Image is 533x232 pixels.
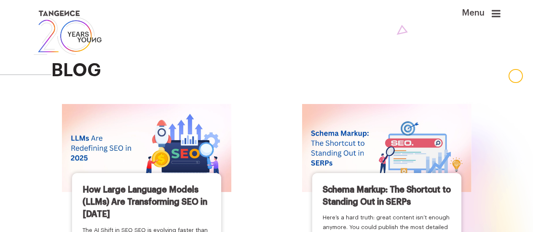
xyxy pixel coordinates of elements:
[33,8,103,57] img: logo SVG
[83,186,207,219] a: How Large Language Models (LLMs) Are Transforming SEO in [DATE]
[302,104,471,192] img: Schema Markup: The Shortcut to Standing Out in SERPs
[51,61,501,80] h2: blog
[323,186,451,206] a: Schema Markup: The Shortcut to Standing Out in SERPs
[62,104,231,192] img: How Large Language Models (LLMs) Are Transforming SEO in 2025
